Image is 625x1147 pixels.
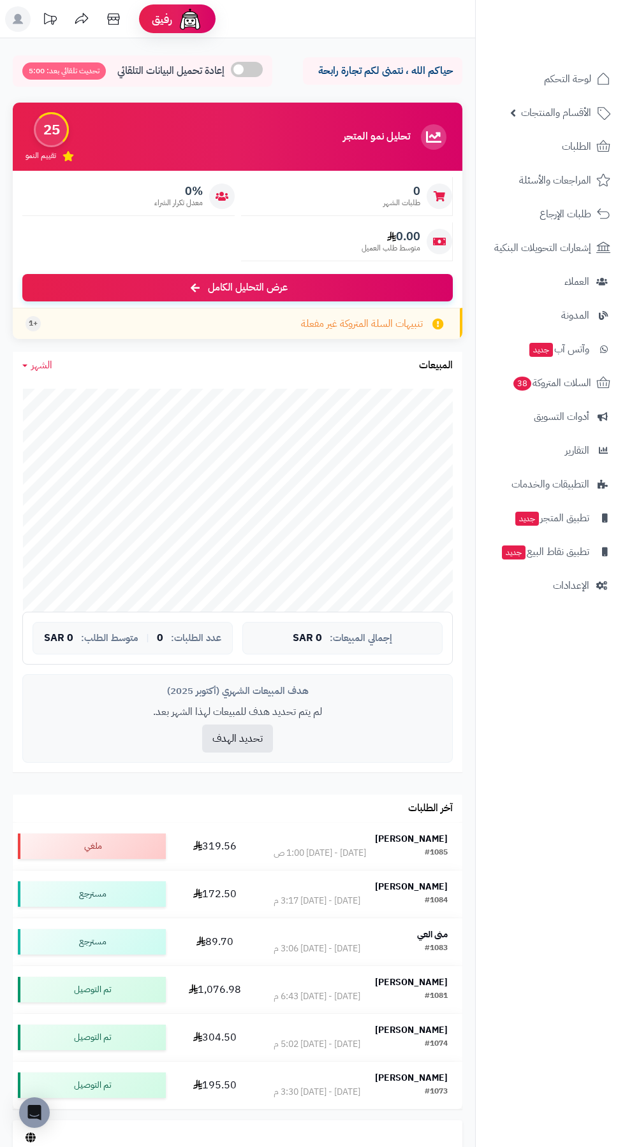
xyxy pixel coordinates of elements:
span: جديد [529,343,553,357]
span: طلبات الشهر [383,198,420,208]
span: إشعارات التحويلات البنكية [494,239,591,257]
span: 0.00 [362,229,420,243]
a: طلبات الإرجاع [483,199,617,229]
strong: منى العي [417,928,448,941]
strong: [PERSON_NAME] [375,1023,448,1037]
strong: [PERSON_NAME] [375,976,448,989]
div: [DATE] - [DATE] 3:17 م [274,895,360,907]
div: Open Intercom Messenger [19,1097,50,1128]
td: 195.50 [171,1062,259,1109]
span: تطبيق نقاط البيع [501,543,589,561]
span: جديد [502,545,526,559]
span: 0 [383,184,420,198]
p: لم يتم تحديد هدف للمبيعات لهذا الشهر بعد. [33,705,443,719]
span: إعادة تحميل البيانات التلقائي [117,64,224,78]
div: مسترجع [18,929,166,955]
a: التقارير [483,435,617,466]
span: عرض التحليل الكامل [208,280,288,295]
span: معدل تكرار الشراء [154,198,203,208]
span: متوسط طلب العميل [362,243,420,254]
span: أدوات التسويق [534,408,589,426]
span: جديد [515,512,539,526]
a: السلات المتروكة38 [483,368,617,398]
a: الطلبات [483,131,617,162]
div: [DATE] - [DATE] 3:30 م [274,1086,360,1099]
div: #1084 [425,895,448,907]
a: المدونة [483,300,617,331]
img: logo-2.png [538,32,613,59]
td: 319.56 [171,823,259,870]
div: مسترجع [18,881,166,907]
span: 0 [157,633,163,644]
div: #1083 [425,942,448,955]
span: السلات المتروكة [512,374,591,392]
span: | [146,633,149,643]
h3: المبيعات [419,360,453,372]
span: تقييم النمو [26,150,56,161]
div: #1085 [425,847,448,860]
a: تحديثات المنصة [34,6,66,35]
div: ملغي [18,833,166,859]
div: تم التوصيل [18,1072,166,1098]
a: تطبيق المتجرجديد [483,503,617,533]
a: عرض التحليل الكامل [22,274,453,301]
div: [DATE] - [DATE] 5:02 م [274,1038,360,1051]
span: متوسط الطلب: [81,633,138,644]
p: حياكم الله ، نتمنى لكم تجارة رابحة [312,64,453,78]
span: التقارير [565,442,589,459]
td: 172.50 [171,870,259,918]
div: تم التوصيل [18,1025,166,1050]
button: تحديد الهدف [202,725,273,753]
span: العملاء [564,273,589,291]
a: إشعارات التحويلات البنكية [483,233,617,263]
a: لوحة التحكم [483,64,617,94]
td: 1,076.98 [171,966,259,1013]
span: الإعدادات [553,577,589,595]
span: وآتس آب [528,340,589,358]
a: الإعدادات [483,570,617,601]
span: الشهر [31,357,52,373]
div: #1081 [425,990,448,1003]
a: وآتس آبجديد [483,334,617,364]
a: أدوات التسويق [483,401,617,432]
div: هدف المبيعات الشهري (أكتوبر 2025) [33,684,443,698]
h3: آخر الطلبات [408,803,453,814]
span: لوحة التحكم [544,70,591,88]
span: عدد الطلبات: [171,633,221,644]
span: رفيق [152,11,172,27]
span: 0% [154,184,203,198]
div: تم التوصيل [18,977,166,1002]
span: 38 [513,377,531,391]
span: المراجعات والأسئلة [519,171,591,189]
a: التطبيقات والخدمات [483,469,617,500]
span: تحديث تلقائي بعد: 5:00 [22,62,106,80]
span: إجمالي المبيعات: [330,633,392,644]
span: 0 SAR [293,633,322,644]
div: #1074 [425,1038,448,1051]
span: تطبيق المتجر [514,509,589,527]
span: +1 [29,318,38,329]
span: الطلبات [562,138,591,155]
strong: [PERSON_NAME] [375,880,448,893]
strong: [PERSON_NAME] [375,1071,448,1085]
span: طلبات الإرجاع [540,205,591,223]
div: [DATE] - [DATE] 3:06 م [274,942,360,955]
td: 304.50 [171,1014,259,1061]
img: ai-face.png [177,6,203,32]
div: [DATE] - [DATE] 6:43 م [274,990,360,1003]
strong: [PERSON_NAME] [375,832,448,846]
h3: تحليل نمو المتجر [343,131,410,143]
a: تطبيق نقاط البيعجديد [483,537,617,567]
a: المراجعات والأسئلة [483,165,617,196]
td: 89.70 [171,918,259,965]
div: [DATE] - [DATE] 1:00 ص [274,847,366,860]
span: التطبيقات والخدمات [511,475,589,493]
div: #1073 [425,1086,448,1099]
span: 0 SAR [44,633,73,644]
span: تنبيهات السلة المتروكة غير مفعلة [301,317,423,331]
span: الأقسام والمنتجات [521,104,591,122]
a: العملاء [483,266,617,297]
span: المدونة [561,307,589,324]
a: الشهر [22,358,52,373]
